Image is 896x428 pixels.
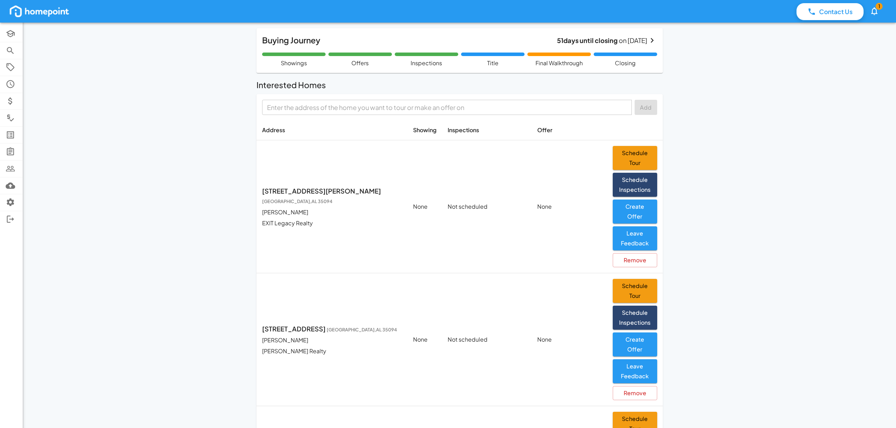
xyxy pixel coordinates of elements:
[448,336,526,344] p: Not scheduled
[557,36,647,45] p: on [DATE]
[262,219,402,227] p: EXIT Legacy Realty
[537,336,601,344] p: None
[413,336,436,344] p: None
[461,53,525,67] div: Title company is conducting their search. They will ensure there are no liens or issues with the ...
[537,126,601,134] p: Offer
[327,327,397,332] span: [GEOGRAPHIC_DATA] , AL 35094
[448,203,526,211] p: Not scheduled
[613,279,657,303] button: Schedule Tour
[264,102,629,113] input: Enter the address of the home you want to tour or make an offer on
[262,53,326,67] div: You have an accepted offer and showings are complete.
[594,53,657,67] div: Closing is scheduled. Prepare for the final walkthrough and document signing.
[448,126,526,134] p: Inspections
[262,126,402,134] p: Address
[411,59,442,67] p: Inspections
[876,3,883,10] span: 1
[867,2,882,20] button: 1
[413,126,436,134] p: Showing
[819,7,853,16] p: Contact Us
[613,253,657,267] button: Remove
[527,53,591,67] div: You need to schedule your final walkthrough. This is your last chance to verify the property cond...
[262,336,402,344] p: [PERSON_NAME]
[613,359,657,383] button: Leave Feedback
[262,324,402,334] p: [STREET_ADDRESS]
[535,59,583,67] p: Final Walkthrough
[262,198,332,204] span: [GEOGRAPHIC_DATA] , AL 35094
[613,332,657,356] button: Create Offer
[281,59,307,67] p: Showings
[613,226,657,250] button: Leave Feedback
[351,59,369,67] p: Offers
[328,53,392,67] div: Your offer has been accepted! We'll now proceed with your due diligence steps.
[613,386,657,400] button: Remove
[613,306,657,330] button: Schedule Inspections
[613,173,657,197] button: Schedule Inspections
[557,36,618,44] b: 51 days until closing
[537,203,601,211] p: None
[8,4,70,18] img: homepoint_logo_white.png
[613,146,657,170] button: Schedule Tour
[262,186,402,206] p: [STREET_ADDRESS][PERSON_NAME]
[613,200,657,224] button: Create Offer
[413,203,436,211] p: None
[615,59,636,67] p: Closing
[256,79,326,92] h6: Interested Homes
[262,347,402,355] p: [PERSON_NAME] Realty
[262,34,320,47] h6: Buying Journey
[262,208,402,216] p: [PERSON_NAME]
[487,59,498,67] p: Title
[395,53,458,67] div: Inspections are complete.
